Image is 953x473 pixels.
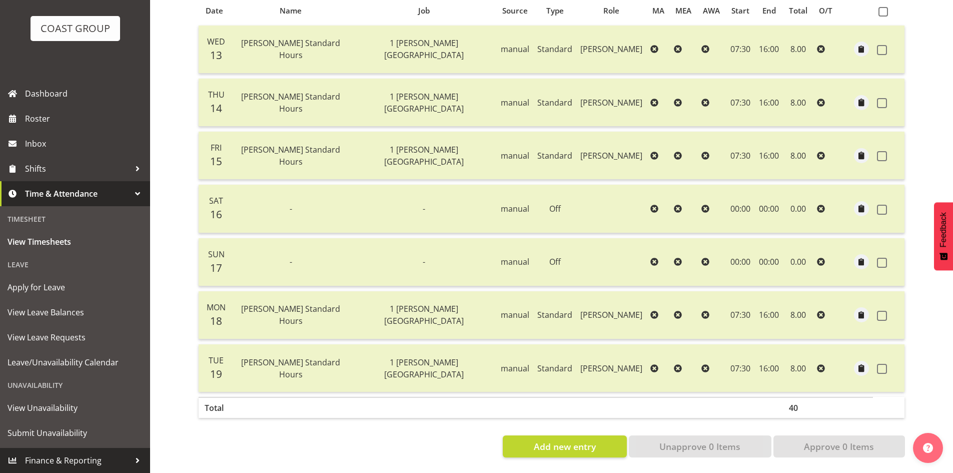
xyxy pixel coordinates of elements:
[533,185,576,233] td: Off
[539,5,571,17] div: Type
[3,375,148,395] div: Unavailability
[755,79,783,127] td: 16:00
[199,397,230,418] th: Total
[384,357,464,380] span: 1 [PERSON_NAME][GEOGRAPHIC_DATA]
[8,425,143,440] span: Submit Unavailability
[25,161,130,176] span: Shifts
[755,344,783,392] td: 16:00
[502,5,528,17] div: Source
[580,44,642,55] span: [PERSON_NAME]
[533,291,576,339] td: Standard
[210,101,222,115] span: 14
[209,355,224,366] span: Tue
[204,5,224,17] div: Date
[726,238,755,286] td: 00:00
[726,79,755,127] td: 07:30
[629,435,771,457] button: Unapprove 0 Items
[241,144,340,167] span: [PERSON_NAME] Standard Hours
[25,86,145,101] span: Dashboard
[8,305,143,320] span: View Leave Balances
[210,207,222,221] span: 16
[207,36,225,47] span: Wed
[501,203,529,214] span: manual
[358,5,491,17] div: Job
[939,212,948,247] span: Feedback
[207,302,226,313] span: Mon
[211,142,222,153] span: Fri
[533,132,576,180] td: Standard
[3,254,148,275] div: Leave
[501,363,529,374] span: manual
[783,344,813,392] td: 8.00
[755,291,783,339] td: 16:00
[783,238,813,286] td: 0.00
[783,291,813,339] td: 8.00
[703,5,720,17] div: AWA
[726,26,755,74] td: 07:30
[241,303,340,326] span: [PERSON_NAME] Standard Hours
[423,203,425,214] span: -
[731,5,749,17] div: Start
[3,275,148,300] a: Apply for Leave
[819,5,832,17] div: O/T
[3,350,148,375] a: Leave/Unavailability Calendar
[533,344,576,392] td: Standard
[208,89,225,100] span: Thu
[25,453,130,468] span: Finance & Reporting
[210,154,222,168] span: 15
[8,280,143,295] span: Apply for Leave
[726,291,755,339] td: 07:30
[384,303,464,326] span: 1 [PERSON_NAME][GEOGRAPHIC_DATA]
[534,440,596,453] span: Add new entry
[533,238,576,286] td: Off
[423,256,425,267] span: -
[210,48,222,62] span: 13
[208,249,225,260] span: Sun
[783,185,813,233] td: 0.00
[3,300,148,325] a: View Leave Balances
[3,325,148,350] a: View Leave Requests
[761,5,777,17] div: End
[501,309,529,320] span: manual
[503,435,626,457] button: Add new entry
[210,314,222,328] span: 18
[580,97,642,108] span: [PERSON_NAME]
[290,203,292,214] span: -
[501,256,529,267] span: manual
[533,79,576,127] td: Standard
[241,91,340,114] span: [PERSON_NAME] Standard Hours
[241,38,340,61] span: [PERSON_NAME] Standard Hours
[755,185,783,233] td: 00:00
[783,26,813,74] td: 8.00
[755,238,783,286] td: 00:00
[8,330,143,345] span: View Leave Requests
[8,234,143,249] span: View Timesheets
[3,395,148,420] a: View Unavailability
[580,150,642,161] span: [PERSON_NAME]
[241,357,340,380] span: [PERSON_NAME] Standard Hours
[210,367,222,381] span: 19
[533,26,576,74] td: Standard
[8,355,143,370] span: Leave/Unavailability Calendar
[384,144,464,167] span: 1 [PERSON_NAME][GEOGRAPHIC_DATA]
[501,97,529,108] span: manual
[384,91,464,114] span: 1 [PERSON_NAME][GEOGRAPHIC_DATA]
[290,256,292,267] span: -
[755,26,783,74] td: 16:00
[501,150,529,161] span: manual
[773,435,905,457] button: Approve 0 Items
[923,443,933,453] img: help-xxl-2.png
[783,79,813,127] td: 8.00
[755,132,783,180] td: 16:00
[726,132,755,180] td: 07:30
[582,5,641,17] div: Role
[25,186,130,201] span: Time & Attendance
[726,344,755,392] td: 07:30
[25,136,145,151] span: Inbox
[659,440,740,453] span: Unapprove 0 Items
[209,195,223,206] span: Sat
[501,44,529,55] span: manual
[789,5,807,17] div: Total
[41,21,110,36] div: COAST GROUP
[652,5,664,17] div: MA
